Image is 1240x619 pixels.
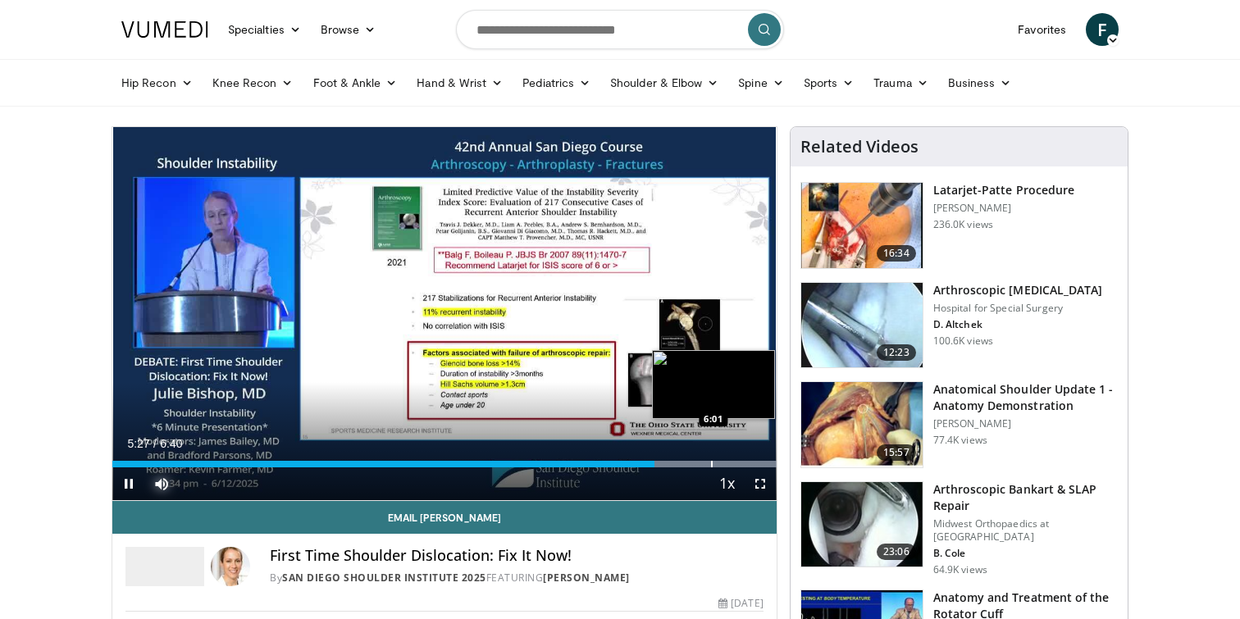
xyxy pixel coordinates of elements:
[801,183,923,268] img: 617583_3.png.150x105_q85_crop-smart_upscale.jpg
[933,282,1103,298] h3: Arthroscopic [MEDICAL_DATA]
[933,417,1118,430] p: [PERSON_NAME]
[933,335,993,348] p: 100.6K views
[933,434,987,447] p: 77.4K views
[933,182,1074,198] h3: Latarjet-Patte Procedure
[933,218,993,231] p: 236.0K views
[112,467,145,500] button: Pause
[933,381,1118,414] h3: Anatomical Shoulder Update 1 - Anatomy Demonstration
[112,461,777,467] div: Progress Bar
[933,318,1103,331] p: D. Altchek
[801,283,923,368] img: 10039_3.png.150x105_q85_crop-smart_upscale.jpg
[600,66,728,99] a: Shoulder & Elbow
[270,571,764,585] div: By FEATURING
[877,544,916,560] span: 23:06
[718,596,763,611] div: [DATE]
[938,66,1022,99] a: Business
[121,21,208,38] img: VuMedi Logo
[800,381,1118,468] a: 15:57 Anatomical Shoulder Update 1 - Anatomy Demonstration [PERSON_NAME] 77.4K views
[125,547,204,586] img: San Diego Shoulder Institute 2025
[112,127,777,501] video-js: Video Player
[311,13,386,46] a: Browse
[801,382,923,467] img: laj_3.png.150x105_q85_crop-smart_upscale.jpg
[800,182,1118,269] a: 16:34 Latarjet-Patte Procedure [PERSON_NAME] 236.0K views
[282,571,486,585] a: San Diego Shoulder Institute 2025
[1008,13,1076,46] a: Favorites
[933,563,987,576] p: 64.9K views
[652,350,775,419] img: image.jpeg
[145,467,178,500] button: Mute
[864,66,938,99] a: Trauma
[211,547,250,586] img: Avatar
[153,437,157,450] span: /
[543,571,630,585] a: [PERSON_NAME]
[800,481,1118,576] a: 23:06 Arthroscopic Bankart & SLAP Repair Midwest Orthopaedics at [GEOGRAPHIC_DATA] B. Cole 64.9K ...
[112,66,203,99] a: Hip Recon
[407,66,513,99] a: Hand & Wrist
[127,437,149,450] span: 5:27
[933,202,1074,215] p: [PERSON_NAME]
[877,344,916,361] span: 12:23
[800,137,919,157] h4: Related Videos
[728,66,793,99] a: Spine
[933,481,1118,514] h3: Arthroscopic Bankart & SLAP Repair
[303,66,408,99] a: Foot & Ankle
[160,437,182,450] span: 6:40
[801,482,923,567] img: cole_0_3.png.150x105_q85_crop-smart_upscale.jpg
[711,467,744,500] button: Playback Rate
[218,13,311,46] a: Specialties
[800,282,1118,369] a: 12:23 Arthroscopic [MEDICAL_DATA] Hospital for Special Surgery D. Altchek 100.6K views
[270,547,764,565] h4: First Time Shoulder Dislocation: Fix It Now!
[794,66,864,99] a: Sports
[744,467,777,500] button: Fullscreen
[877,444,916,461] span: 15:57
[933,517,1118,544] p: Midwest Orthopaedics at [GEOGRAPHIC_DATA]
[933,302,1103,315] p: Hospital for Special Surgery
[112,501,777,534] a: Email [PERSON_NAME]
[1086,13,1119,46] a: F
[933,547,1118,560] p: B. Cole
[203,66,303,99] a: Knee Recon
[456,10,784,49] input: Search topics, interventions
[513,66,600,99] a: Pediatrics
[877,245,916,262] span: 16:34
